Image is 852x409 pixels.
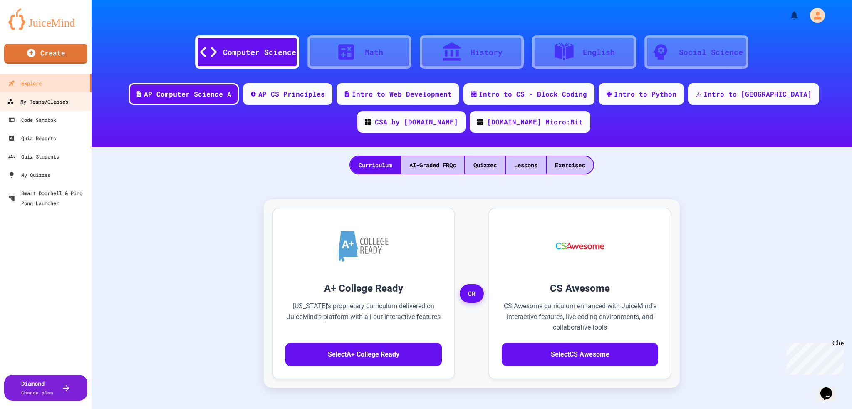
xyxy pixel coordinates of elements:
[8,188,88,208] div: Smart Doorbell & Ping Pong Launcher
[506,156,546,174] div: Lessons
[679,47,743,58] div: Social Science
[144,89,231,99] div: AP Computer Science A
[352,89,452,99] div: Intro to Web Development
[774,8,801,22] div: My Notifications
[285,343,442,366] button: SelectA+ College Ready
[465,156,505,174] div: Quizzes
[285,281,442,296] h3: A+ College Ready
[8,8,83,30] img: logo-orange.svg
[8,78,42,88] div: Explore
[8,151,59,161] div: Quiz Students
[7,97,68,107] div: My Teams/Classes
[502,343,658,366] button: SelectCS Awesome
[285,301,442,333] p: [US_STATE]'s proprietary curriculum delivered on JuiceMind's platform with all our interactive fe...
[4,44,87,64] a: Create
[339,231,389,262] img: A+ College Ready
[3,3,57,53] div: Chat with us now!Close
[502,281,658,296] h3: CS Awesome
[365,47,383,58] div: Math
[502,301,658,333] p: CS Awesome curriculum enhanced with JuiceMind's interactive features, live coding environments, a...
[350,156,400,174] div: Curriculum
[614,89,676,99] div: Intro to Python
[401,156,464,174] div: AI-Graded FRQs
[583,47,615,58] div: English
[375,117,458,127] div: CSA by [DOMAIN_NAME]
[487,117,583,127] div: [DOMAIN_NAME] Micro:Bit
[223,47,296,58] div: Computer Science
[817,376,844,401] iframe: chat widget
[547,221,613,271] img: CS Awesome
[8,170,50,180] div: My Quizzes
[21,379,53,397] div: Diamond
[365,119,371,125] img: CODE_logo_RGB.png
[477,119,483,125] img: CODE_logo_RGB.png
[801,6,827,25] div: My Account
[8,133,56,143] div: Quiz Reports
[783,340,844,375] iframe: chat widget
[258,89,325,99] div: AP CS Principles
[703,89,812,99] div: Intro to [GEOGRAPHIC_DATA]
[21,389,53,396] span: Change plan
[547,156,593,174] div: Exercises
[471,47,503,58] div: History
[479,89,587,99] div: Intro to CS - Block Coding
[4,375,87,401] button: DiamondChange plan
[460,284,484,303] span: OR
[8,115,56,125] div: Code Sandbox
